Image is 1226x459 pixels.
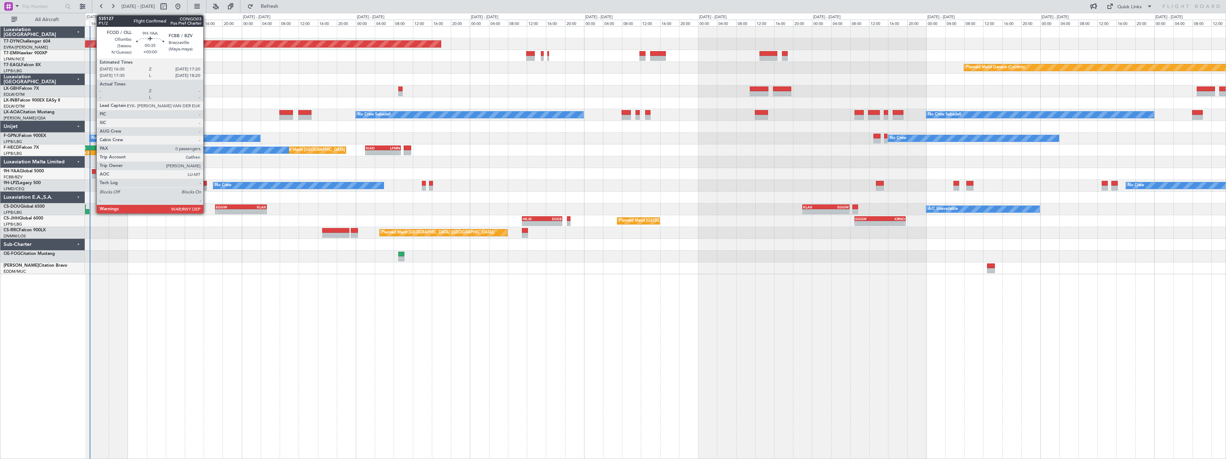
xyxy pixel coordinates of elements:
[542,221,562,226] div: -
[4,110,20,114] span: LX-AOA
[542,217,562,221] div: EGKB
[215,180,231,191] div: No Crew
[241,205,266,209] div: KLAX
[4,139,22,144] a: LFPB/LBG
[4,68,22,74] a: LFPB/LBG
[4,98,60,103] a: LX-INBFalcon 900EX EASy II
[356,20,375,26] div: 00:00
[4,252,20,256] span: OE-FOG
[888,20,907,26] div: 16:00
[4,110,55,114] a: LX-AOACitation Mustang
[4,174,23,180] a: FCBB/BZV
[928,109,961,120] div: No Crew Sabadell
[983,20,1002,26] div: 12:00
[4,181,18,185] span: 9H-LPZ
[1117,4,1142,11] div: Quick Links
[4,145,39,150] a: F-HECDFalcon 7X
[4,63,21,67] span: T7-EAGL
[4,228,19,232] span: CS-RRC
[584,20,603,26] div: 00:00
[1192,20,1211,26] div: 08:00
[470,20,489,26] div: 00:00
[4,169,20,173] span: 9H-YAA
[4,39,50,44] a: T7-DYNChallenger 604
[1154,20,1173,26] div: 00:00
[855,221,880,226] div: -
[4,263,67,268] a: [PERSON_NAME]Citation Bravo
[698,20,717,26] div: 00:00
[4,210,22,215] a: LFPB/LBG
[4,169,44,173] a: 9H-YAAGlobal 5000
[508,20,527,26] div: 08:00
[1116,20,1135,26] div: 16:00
[1173,20,1192,26] div: 04:00
[4,134,46,138] a: F-GPNJFalcon 900EX
[4,115,46,121] a: [PERSON_NAME]/QSA
[523,217,542,221] div: HKJK
[4,63,41,67] a: T7-EAGLFalcon 8X
[120,145,136,156] div: No Crew
[603,20,622,26] div: 04:00
[280,20,299,26] div: 08:00
[546,20,565,26] div: 16:00
[1002,20,1021,26] div: 16:00
[244,1,287,12] button: Refresh
[90,20,109,26] div: 16:00
[96,150,116,155] div: -
[8,14,78,25] button: All Aircraft
[375,20,394,26] div: 04:00
[318,20,337,26] div: 16:00
[890,133,906,144] div: No Crew
[357,14,384,20] div: [DATE] - [DATE]
[793,20,812,26] div: 20:00
[4,104,25,109] a: EDLW/DTM
[358,109,391,120] div: No Crew Sabadell
[755,20,774,26] div: 12:00
[4,87,39,91] a: LX-GBHFalcon 7X
[277,145,389,156] div: Planned Maint [GEOGRAPHIC_DATA] ([GEOGRAPHIC_DATA])
[19,17,75,22] span: All Aircraft
[4,56,25,62] a: LFMN/NCE
[121,3,155,10] span: [DATE] - [DATE]
[299,20,318,26] div: 12:00
[4,252,55,256] a: OE-FOGCitation Mustang
[4,145,19,150] span: F-HECD
[241,209,266,214] div: -
[471,14,498,20] div: [DATE] - [DATE]
[172,204,285,214] div: Planned Maint [GEOGRAPHIC_DATA] ([GEOGRAPHIC_DATA])
[4,216,43,221] a: CS-JHHGlobal 6000
[223,20,241,26] div: 20:00
[880,221,904,226] div: -
[699,14,727,20] div: [DATE] - [DATE]
[337,20,356,26] div: 20:00
[366,150,383,155] div: -
[826,209,849,214] div: -
[855,217,880,221] div: EGGW
[109,20,128,26] div: 20:00
[774,20,793,26] div: 16:00
[927,14,955,20] div: [DATE] - [DATE]
[394,20,413,26] div: 08:00
[1103,1,1156,12] button: Quick Links
[565,20,584,26] div: 20:00
[4,181,41,185] a: 9H-LPZLegacy 500
[4,263,39,268] span: [PERSON_NAME]
[966,62,1025,73] div: Planned Maint Geneva (Cointrin)
[4,204,45,209] a: CS-DOUGlobal 6500
[803,209,826,214] div: -
[96,146,116,150] div: KIAD
[216,209,241,214] div: -
[4,233,26,239] a: DNMM/LOS
[717,20,736,26] div: 04:00
[1135,20,1154,26] div: 20:00
[366,146,383,150] div: KIAD
[204,20,223,26] div: 16:00
[619,216,732,226] div: Planned Maint [GEOGRAPHIC_DATA] ([GEOGRAPHIC_DATA])
[679,20,698,26] div: 20:00
[76,150,96,155] div: 13:09 Z
[869,20,888,26] div: 12:00
[129,14,156,20] div: [DATE] - [DATE]
[585,14,613,20] div: [DATE] - [DATE]
[383,150,400,155] div: -
[831,20,850,26] div: 04:00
